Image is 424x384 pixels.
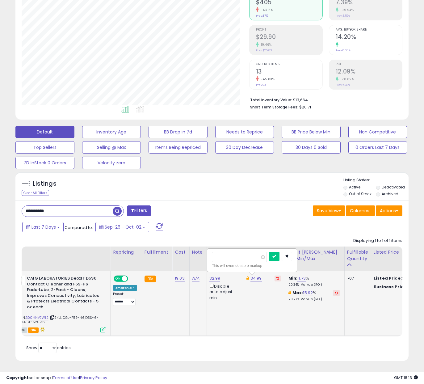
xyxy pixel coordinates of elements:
label: Out of Stock [349,191,372,196]
div: Preset: [113,292,137,306]
button: Top Sellers [15,141,74,154]
a: Terms of Use [53,375,79,381]
span: Columns [350,208,369,214]
span: Ordered Items [256,63,322,66]
div: % [288,276,340,287]
small: 19.46% [259,42,272,47]
div: Title [11,249,108,255]
div: Note [192,249,204,255]
button: Items Being Repriced [149,141,208,154]
div: Profit [PERSON_NAME] on Min/Max [288,249,342,262]
div: Amazon AI * [113,285,137,291]
b: Total Inventory Value: [250,97,292,103]
button: 30 Days 0 Sold [282,141,341,154]
b: CAIG LABORATORIES DeoxIT D5S6 Contact Cleaner and F5S-H6 FaderLube, 2-Pack - Cleans, Improves Con... [27,276,102,311]
small: Prev: 0.00% [336,49,351,52]
li: $13,664 [250,96,398,103]
span: 2025-10-10 18:13 GMT [394,375,418,381]
h2: $29.90 [256,33,322,42]
button: Save View [313,205,345,216]
button: BB Price Below Min [282,126,341,138]
div: This will override store markup [212,263,292,269]
span: Compared to: [65,225,93,230]
button: Default [15,126,74,138]
button: Last 7 Days [22,222,64,232]
small: Prev: 3.52% [336,14,350,18]
button: Columns [346,205,375,216]
div: Disable auto adjust min [209,283,239,301]
label: Deactivated [382,184,405,190]
small: Prev: 5.48% [336,83,350,87]
span: ON [114,276,122,281]
span: OFF [127,276,137,281]
span: Show: entries [26,345,71,351]
a: 15.92 [303,290,313,296]
p: 29.27% Markup (ROI) [288,297,340,302]
button: Velocity zero [82,157,141,169]
h5: Listings [33,179,57,188]
b: Business Price: [374,284,408,290]
label: Archived [382,191,398,196]
div: Fulfillment [145,249,170,255]
small: Prev: $25.03 [256,49,272,52]
span: ROI [336,63,402,66]
th: The percentage added to the cost of goods (COGS) that forms the calculator for Min & Max prices. [286,247,344,271]
button: 0 Orders Last 7 Days [348,141,407,154]
small: -45.83% [259,77,275,82]
small: 120.62% [338,77,354,82]
span: $20.71 [299,104,311,110]
b: Short Term Storage Fees: [250,104,298,110]
button: Non Competitive [348,126,407,138]
a: 32.99 [209,275,220,281]
div: 707 [347,276,366,281]
label: Active [349,184,360,190]
a: 19.03 [175,275,185,281]
h2: 14.20% [336,33,402,42]
b: Max: [292,290,303,296]
span: | SKU: CGL-F5S-H6,D5S-6-LMH-BNDL-$20.36 [13,315,99,324]
div: Cost [175,249,187,255]
a: B00HNV7WI2 [26,315,48,320]
small: Prev: 24 [256,83,266,87]
b: Listed Price: [374,275,402,281]
button: Actions [376,205,402,216]
small: FBA [145,276,156,282]
button: Needs to Reprice [215,126,274,138]
a: Privacy Policy [80,375,107,381]
span: Profit [256,28,322,32]
button: 7D InStock 0 Orders [15,157,74,169]
div: seller snap | | [6,375,107,381]
p: Listing States: [343,177,409,183]
span: FBA [28,327,39,333]
span: Avg. Buybox Share [336,28,402,32]
h2: 13 [256,68,322,76]
div: Fulfillable Quantity [347,249,368,262]
button: Selling @ Max [82,141,141,154]
button: Sep-26 - Oct-02 [95,222,149,232]
div: Displaying 1 to 1 of 1 items [353,238,402,244]
div: Repricing [113,249,139,255]
div: % [288,290,340,302]
button: 30 Day Decrease [215,141,274,154]
h2: 12.09% [336,68,402,76]
button: Inventory Age [82,126,141,138]
small: Prev: $712 [256,14,268,18]
b: Min: [288,275,298,281]
small: 109.94% [338,8,354,12]
span: Last 7 Days [31,224,56,230]
button: BB Drop in 7d [149,126,208,138]
i: hazardous material [39,327,45,331]
div: Clear All Filters [22,190,49,196]
span: Sep-26 - Oct-02 [105,224,141,230]
small: -43.13% [259,8,273,12]
button: Filters [127,205,151,216]
a: 11.73 [297,275,306,281]
a: 34.99 [250,275,262,281]
p: 20.34% Markup (ROI) [288,283,340,287]
a: N/A [192,275,199,281]
strong: Copyright [6,375,29,381]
